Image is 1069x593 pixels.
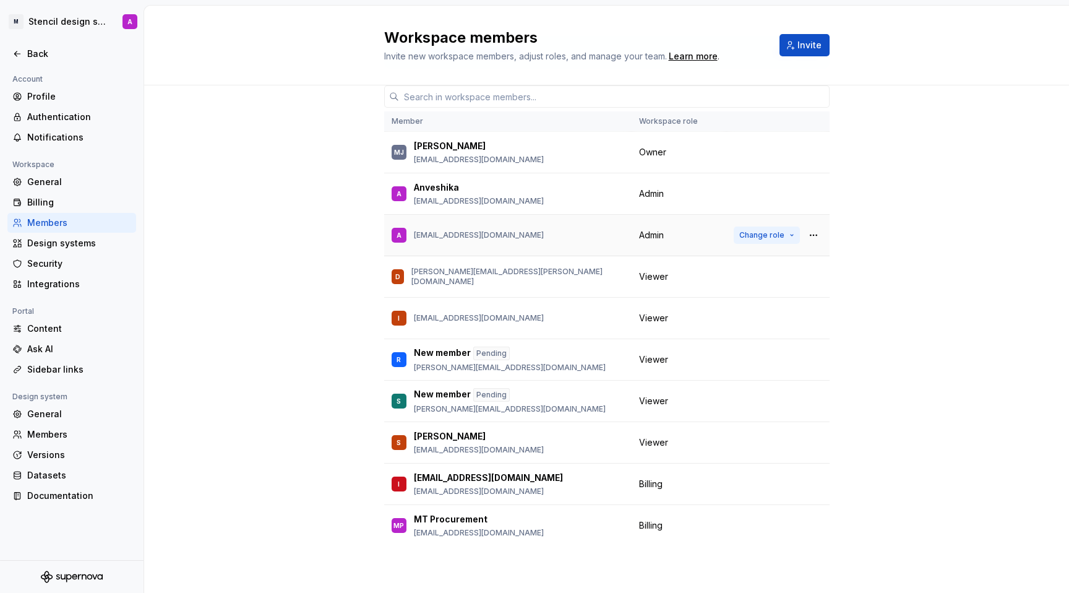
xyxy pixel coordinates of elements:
button: Change role [734,227,800,244]
div: Stencil design system [28,15,108,28]
div: General [27,176,131,188]
p: [EMAIL_ADDRESS][DOMAIN_NAME] [414,196,544,206]
div: A [127,17,132,27]
a: Sidebar links [7,360,136,379]
a: Billing [7,193,136,212]
div: Portal [7,304,39,319]
a: General [7,404,136,424]
a: Learn more [669,50,718,63]
a: Authentication [7,107,136,127]
p: [EMAIL_ADDRESS][DOMAIN_NAME] [414,528,544,538]
p: [PERSON_NAME] [414,140,486,152]
div: S [397,395,401,407]
div: A [397,229,401,241]
th: Member [384,111,632,132]
span: Admin [639,229,664,241]
span: . [667,52,719,61]
a: Documentation [7,486,136,506]
a: Notifications [7,128,136,147]
p: [EMAIL_ADDRESS][DOMAIN_NAME] [414,313,544,323]
div: MJ [394,146,404,158]
p: [PERSON_NAME][EMAIL_ADDRESS][DOMAIN_NAME] [414,404,606,414]
div: Design system [7,389,72,404]
div: Members [27,217,131,229]
svg: Supernova Logo [41,571,103,583]
span: Owner [639,146,666,158]
div: Sidebar links [27,363,131,376]
div: A [397,188,401,200]
span: Billing [639,478,663,490]
p: [EMAIL_ADDRESS][DOMAIN_NAME] [414,445,544,455]
div: Members [27,428,131,441]
span: Viewer [639,436,668,449]
h2: Workspace members [384,28,765,48]
a: Members [7,213,136,233]
a: Integrations [7,274,136,294]
div: Workspace [7,157,59,172]
div: Ask AI [27,343,131,355]
a: Back [7,44,136,64]
div: Account [7,72,48,87]
a: Ask AI [7,339,136,359]
div: Pending [473,388,510,402]
a: Design systems [7,233,136,253]
div: Billing [27,196,131,209]
a: Content [7,319,136,339]
div: Integrations [27,278,131,290]
span: Viewer [639,312,668,324]
a: Security [7,254,136,274]
span: Viewer [639,395,668,407]
div: S [397,436,401,449]
p: Anveshika [414,181,459,194]
div: Profile [27,90,131,103]
p: New member [414,388,471,402]
span: Viewer [639,271,668,283]
div: Back [27,48,131,60]
a: General [7,172,136,192]
div: Authentication [27,111,131,123]
a: Versions [7,445,136,465]
span: Invite new workspace members, adjust roles, and manage your team. [384,51,667,61]
p: [EMAIL_ADDRESS][DOMAIN_NAME] [414,155,544,165]
span: Invite [797,39,822,51]
th: Workspace role [632,111,726,132]
p: [EMAIL_ADDRESS][DOMAIN_NAME] [414,472,563,484]
p: [EMAIL_ADDRESS][DOMAIN_NAME] [414,487,563,496]
div: General [27,408,131,420]
div: Security [27,258,131,270]
a: Datasets [7,465,136,485]
div: Content [27,322,131,335]
p: New member [414,347,471,360]
p: [PERSON_NAME][EMAIL_ADDRESS][DOMAIN_NAME] [414,363,606,373]
button: MStencil design systemA [2,8,141,35]
p: [EMAIL_ADDRESS][DOMAIN_NAME] [414,230,544,240]
span: Change role [739,230,784,240]
input: Search in workspace members... [399,85,830,108]
p: MT Procurement [414,513,487,526]
div: Pending [473,347,510,360]
div: Documentation [27,490,131,502]
div: I [398,478,400,490]
p: [PERSON_NAME][EMAIL_ADDRESS][PERSON_NAME][DOMAIN_NAME] [411,267,624,287]
span: Admin [639,188,664,200]
div: Notifications [27,131,131,144]
div: I [398,312,400,324]
div: M [9,14,24,29]
button: Invite [779,34,830,56]
div: MP [393,519,404,532]
div: Datasets [27,469,131,482]
span: Viewer [639,353,668,366]
div: D [395,271,400,283]
div: Design systems [27,237,131,249]
p: [PERSON_NAME] [414,430,486,443]
div: R [397,353,401,366]
a: Profile [7,87,136,106]
a: Members [7,425,136,444]
div: Versions [27,449,131,461]
span: Billing [639,519,663,532]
